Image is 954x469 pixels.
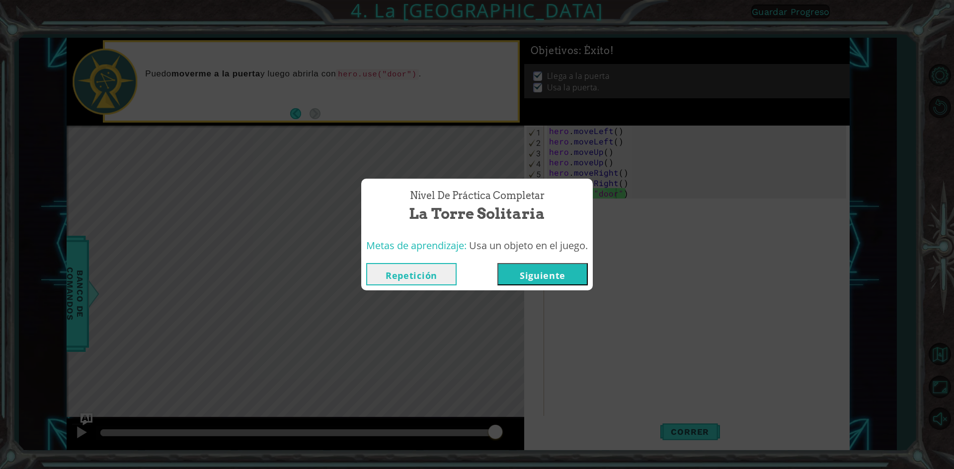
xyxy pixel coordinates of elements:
span: Usa un objeto en el juego. [469,239,588,252]
span: Metas de aprendizaje: [366,239,467,252]
button: Siguiente [497,263,588,285]
span: Nivel de Práctica Completar [410,189,545,203]
span: La Torre Solitaria [409,203,545,224]
button: Repetición [366,263,457,285]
